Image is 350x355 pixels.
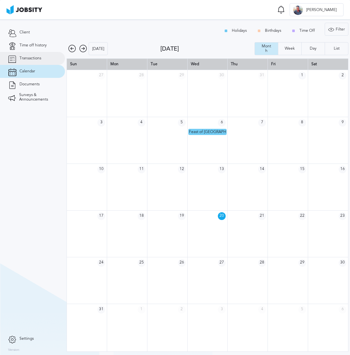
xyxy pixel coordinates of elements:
span: Time off history [19,43,47,48]
span: 28 [138,72,145,80]
span: 29 [178,72,186,80]
span: 31 [97,306,105,313]
button: [DATE] [89,42,108,55]
span: [PERSON_NAME] [303,8,340,12]
span: Fri [271,62,276,66]
span: Feast of [GEOGRAPHIC_DATA] [189,129,243,134]
span: 3 [218,306,226,313]
button: K[PERSON_NAME] [290,3,344,16]
span: 27 [218,259,226,267]
span: Sun [70,62,77,66]
span: Thu [231,62,238,66]
button: Day [301,42,325,55]
button: Month [255,42,278,55]
span: 17 [97,212,105,220]
span: 4 [258,306,266,313]
span: 1 [298,72,306,80]
span: 8 [298,119,306,127]
span: 6 [218,119,226,127]
span: 9 [339,119,346,127]
span: 6 [339,306,346,313]
div: Month [258,44,275,53]
span: Surveys & Announcements [19,93,57,102]
span: Tue [151,62,157,66]
span: 2 [178,306,186,313]
div: List [331,46,343,51]
label: Version: [8,348,20,352]
span: 15 [298,165,306,173]
div: Day [306,46,320,51]
button: Week [278,42,301,55]
span: 21 [258,212,266,220]
img: ab4bad089aa723f57921c736e9817d99.png [6,5,42,14]
span: Calendar [19,69,35,74]
span: Mon [110,62,119,66]
span: 24 [97,259,105,267]
span: 30 [218,72,226,80]
span: 2 [339,72,346,80]
span: Sat [311,62,317,66]
span: Documents [19,82,40,87]
span: 18 [138,212,145,220]
div: [DATE] [160,45,254,52]
span: Settings [19,337,34,341]
span: 16 [339,165,346,173]
span: 11 [138,165,145,173]
button: List [325,42,348,55]
span: 12 [178,165,186,173]
span: 28 [258,259,266,267]
span: 5 [178,119,186,127]
div: K [293,5,303,15]
span: 19 [178,212,186,220]
span: 4 [138,119,145,127]
span: 20 [218,212,226,220]
span: 22 [298,212,306,220]
span: 26 [178,259,186,267]
span: Wed [191,62,199,66]
span: 25 [138,259,145,267]
span: 31 [258,72,266,80]
span: 7 [258,119,266,127]
div: Filter [325,23,348,36]
span: 3 [97,119,105,127]
span: 29 [298,259,306,267]
span: 30 [339,259,346,267]
div: [DATE] [89,43,107,55]
span: Client [19,30,30,35]
span: 27 [97,72,105,80]
span: 14 [258,165,266,173]
span: 13 [218,165,226,173]
span: 23 [339,212,346,220]
span: 5 [298,306,306,313]
span: 1 [138,306,145,313]
button: Filter [325,23,348,36]
div: Week [281,46,298,51]
span: 10 [97,165,105,173]
span: Transactions [19,56,41,61]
